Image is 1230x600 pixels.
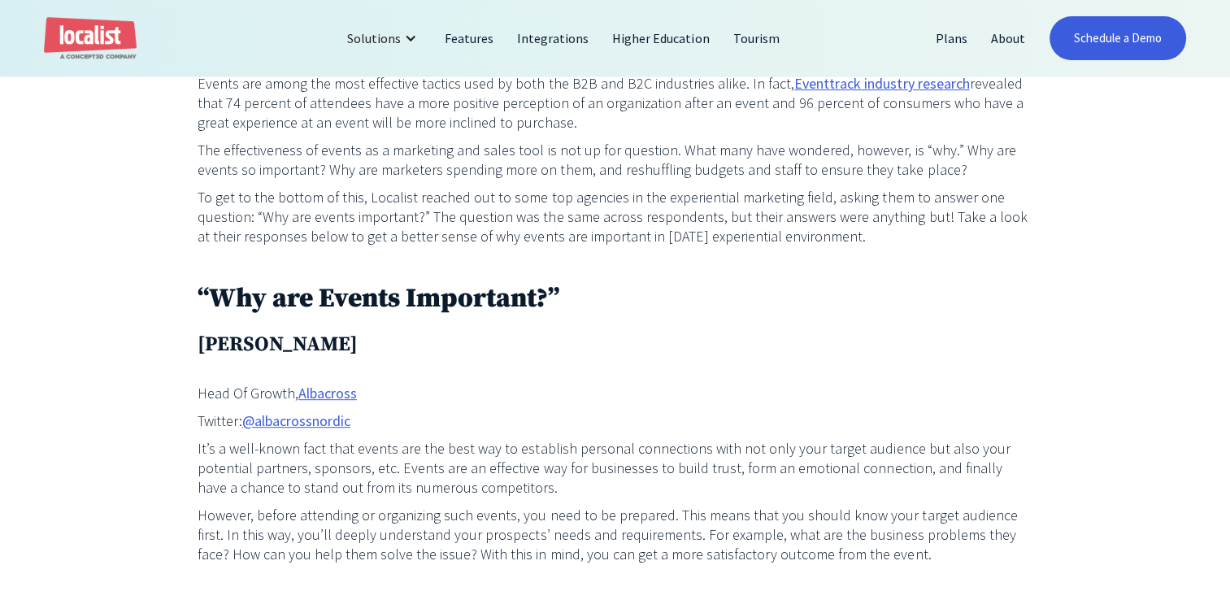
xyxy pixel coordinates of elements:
p: However, before attending or organizing such events, you need to be prepared. This means that you... [198,506,1033,564]
a: Integrations [506,19,601,58]
p: Head Of Growth, ‍ [198,384,1033,403]
div: Solutions [347,28,401,48]
h3: [PERSON_NAME] [198,329,1033,360]
a: Plans [924,19,980,58]
a: home [44,17,137,60]
p: The effectiveness of events as a marketing and sales tool is not up for question. What many have ... [198,141,1033,180]
div: Solutions [335,19,433,58]
a: @albacrossnordic [242,411,350,431]
a: Albacross [298,384,357,403]
p: Events are among the most effective tactics used by both the B2B and B2C industries alike. In fac... [198,74,1033,133]
p: ‍ [198,572,1033,592]
p: Twitter: [198,411,1033,431]
a: Higher Education [601,19,721,58]
p: ‍ [198,254,1033,274]
a: Features [433,19,506,58]
a: Eventtrack industry research [794,74,969,93]
a: Schedule a Demo [1050,16,1186,60]
p: It’s a well-known fact that events are the best way to establish personal connections with not on... [198,439,1033,498]
h2: “Why are Events Important?” [198,282,1033,317]
a: Tourism [721,19,791,58]
a: About [980,19,1037,58]
p: To get to the bottom of this, Localist reached out to some top agencies in the experiential marke... [198,188,1033,246]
